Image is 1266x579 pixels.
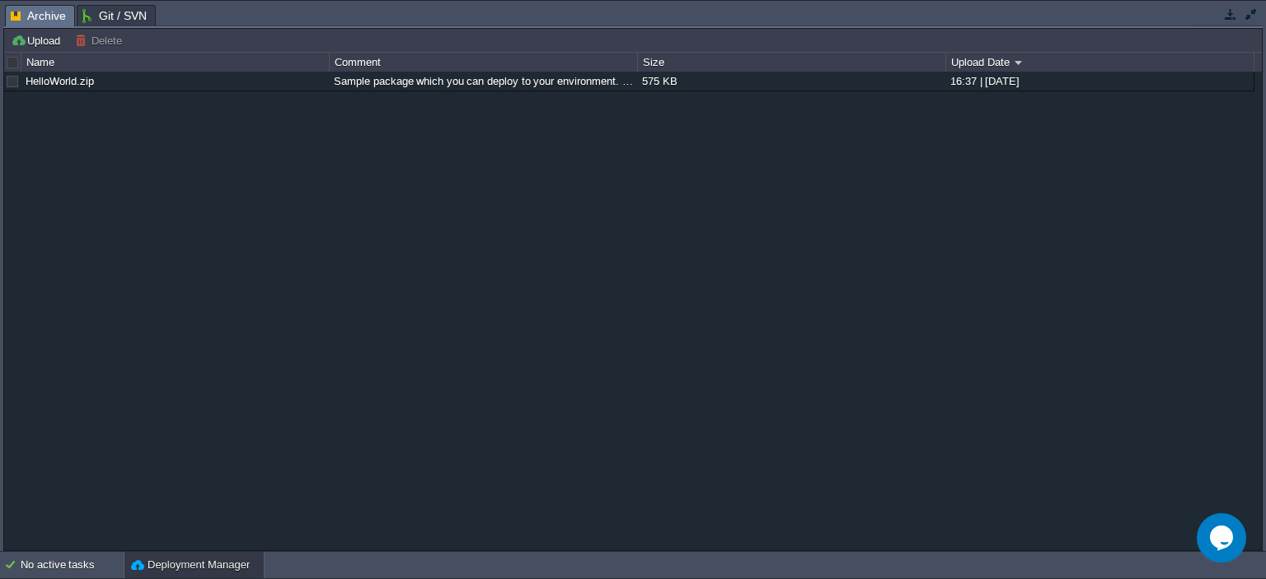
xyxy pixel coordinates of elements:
div: Sample package which you can deploy to your environment. Feel free to delete and upload a package... [330,72,636,91]
div: Comment [331,53,637,72]
div: 16:37 | [DATE] [946,72,1253,91]
button: Deployment Manager [131,557,250,573]
button: Delete [75,33,127,48]
span: Archive [11,6,66,26]
iframe: chat widget [1197,513,1250,563]
span: Git / SVN [82,6,147,26]
a: HelloWorld.zip [26,75,94,87]
div: 575 KB [638,72,945,91]
button: Upload [11,33,65,48]
div: Name [22,53,329,72]
div: Size [639,53,945,72]
div: No active tasks [21,552,124,578]
div: Upload Date [947,53,1254,72]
